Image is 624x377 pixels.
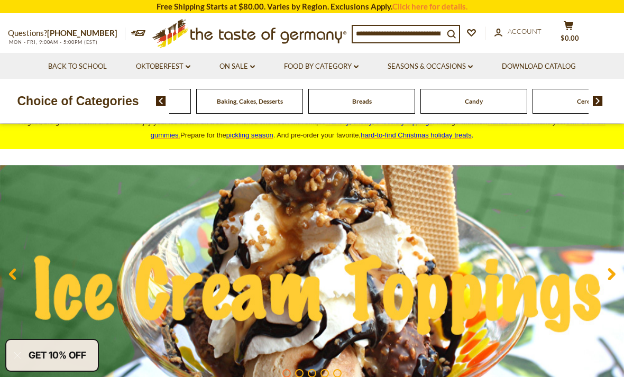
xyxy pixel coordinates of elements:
button: $0.00 [553,21,584,47]
span: $0.00 [561,34,579,42]
a: Cereal [577,97,595,105]
a: Breads [352,97,372,105]
a: Account [494,26,542,38]
a: own German gummies. [151,118,605,139]
img: previous arrow [156,96,166,106]
span: . [361,131,473,139]
a: hard-to-find Christmas holiday treats [361,131,472,139]
a: Click here for details. [392,2,467,11]
a: Candy [465,97,483,105]
span: August, the golden crown of summer! Enjoy your ice cream on a sun-drenched afternoon with unique ... [19,118,605,139]
img: next arrow [593,96,603,106]
a: Food By Category [284,61,359,72]
span: own German gummies [151,118,605,139]
a: Download Catalog [502,61,576,72]
p: Questions? [8,26,125,40]
a: [PHONE_NUMBER] [47,28,117,38]
span: MON - FRI, 9:00AM - 5:00PM (EST) [8,39,98,45]
a: Oktoberfest [136,61,190,72]
a: On Sale [219,61,255,72]
a: Baking, Cakes, Desserts [217,97,283,105]
a: Back to School [48,61,107,72]
a: pickling season [226,131,273,139]
a: Seasons & Occasions [388,61,473,72]
span: Account [508,27,542,35]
